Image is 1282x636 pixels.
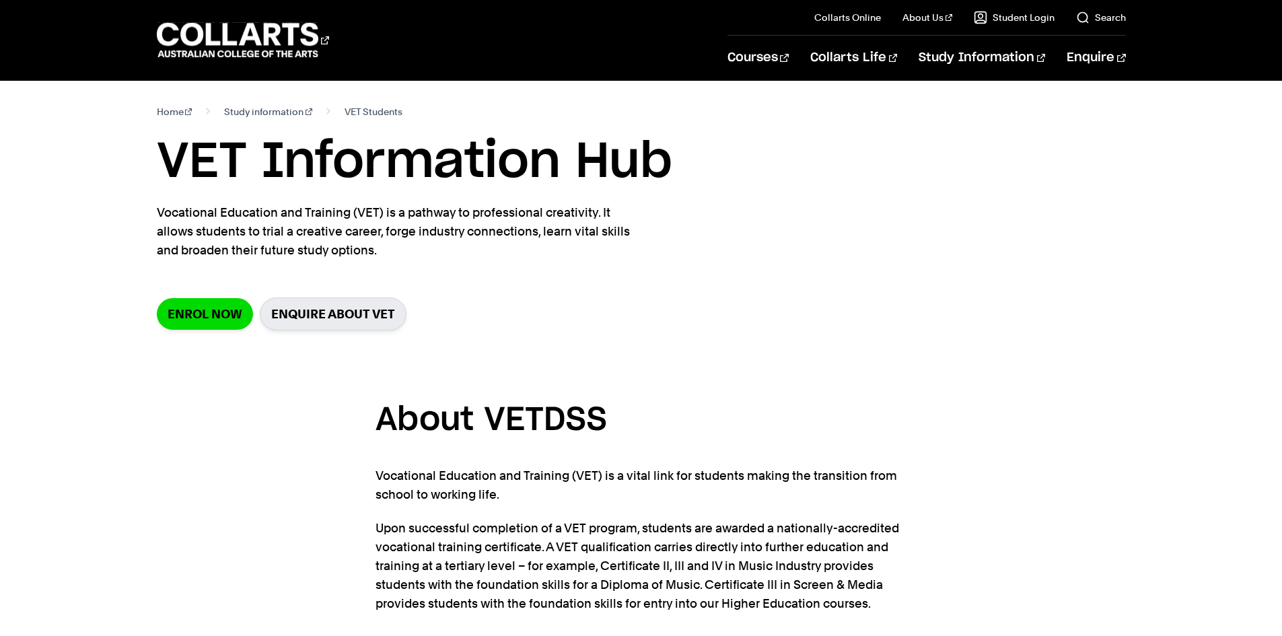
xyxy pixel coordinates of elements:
[376,519,907,613] p: Upon successful completion of a VET program, students are awarded a nationally-accredited vocatio...
[157,298,253,330] a: Enrol Now
[902,11,952,24] a: About Us
[814,11,881,24] a: Collarts Online
[157,21,329,59] div: Go to homepage
[157,203,648,260] p: Vocational Education and Training (VET) is a pathway to professional creativity. It allows studen...
[157,102,192,121] a: Home
[224,102,312,121] a: Study information
[157,132,1126,192] h1: VET Information Hub
[376,466,907,504] p: Vocational Education and Training (VET) is a vital link for students making the transition from s...
[727,36,789,80] a: Courses
[1067,36,1125,80] a: Enquire
[376,395,907,447] h3: About VETDSS
[1076,11,1126,24] a: Search
[919,36,1045,80] a: Study Information
[810,36,897,80] a: Collarts Life
[974,11,1055,24] a: Student Login
[345,102,402,121] span: VET Students
[260,297,406,330] a: Enquire about VET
